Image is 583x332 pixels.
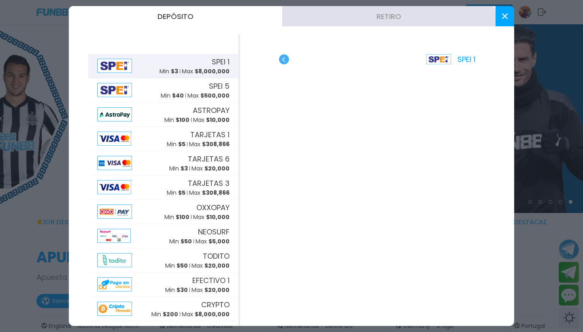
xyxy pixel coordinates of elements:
p: Min [167,140,185,149]
p: Min [167,189,185,197]
img: Alipay [97,107,132,121]
span: TARJETAS 6 [188,153,230,164]
img: Alipay [97,132,131,146]
span: OXXOPAY [196,202,230,213]
button: AlipayASTROPAYMin $100Max $10,000 [88,102,238,127]
p: Max [193,213,230,221]
p: Min [151,310,178,319]
span: $ 30 [177,286,188,294]
span: $ 5 [178,140,185,148]
p: Min [169,164,188,173]
p: Max [182,67,230,76]
span: CRYPTO [201,299,230,310]
span: SPEI 1 [212,56,230,67]
p: Max [191,262,230,270]
span: EFECTIVO 1 [192,275,230,286]
button: AlipayEFECTIVO 1Min $30Max $20,000 [88,272,238,297]
button: AlipayTARJETAS 3Min $5Max $308,866 [88,175,238,200]
p: Max [182,310,230,319]
img: Alipay [97,302,132,316]
span: $ 8,000,000 [195,67,230,75]
img: Alipay [97,253,132,267]
img: Alipay [97,83,132,97]
button: AlipayTARJETAS 6Min $3Max $20,000 [88,151,238,175]
img: Alipay [97,229,131,243]
p: Min [160,67,178,76]
span: $ 308,866 [202,189,230,197]
span: $ 10,000 [206,116,230,124]
span: $ 50 [177,262,188,270]
p: Min [164,213,189,221]
span: $ 5 [178,189,185,197]
span: $ 10,000 [206,213,230,221]
span: ASTROPAY [193,105,230,116]
button: AlipayOXXOPAYMin $100Max $10,000 [88,200,238,224]
p: Max [191,164,230,173]
span: $ 50 [181,237,192,245]
button: AlipayTODITOMin $50Max $20,000 [88,248,238,272]
button: AlipaySPEI 5Min $40Max $500,000 [88,78,238,102]
span: $ 100 [176,213,189,221]
span: $ 500,000 [200,92,230,100]
button: AlipaySPEI 1Min $3Max $8,000,000 [88,54,238,78]
span: $ 3 [181,164,188,172]
p: Min [165,286,188,294]
img: Alipay [97,204,132,219]
img: Alipay [97,156,132,170]
img: Alipay [97,59,132,73]
p: SPEI 1 [426,54,475,65]
button: AlipayNEOSURFMin $50Max $5,000 [88,224,238,248]
span: TODITO [203,251,230,262]
p: Max [196,237,230,246]
img: Platform Logo [426,54,451,64]
button: Depósito [69,6,282,26]
p: Min [164,116,189,124]
span: $ 20,000 [204,262,230,270]
span: TARJETAS 1 [190,129,230,140]
span: NEOSURF [198,226,230,237]
span: $ 20,000 [204,286,230,294]
p: Min [169,237,192,246]
p: Max [191,286,230,294]
p: Max [189,189,230,197]
button: AlipayTARJETAS 1Min $5Max $308,866 [88,127,238,151]
span: TARJETAS 3 [188,178,230,189]
img: Alipay [97,180,131,194]
button: AlipayCRYPTOMin $200Max $8,000,000 [88,297,238,321]
span: $ 3 [171,67,178,75]
span: $ 40 [172,92,184,100]
p: Min [161,92,184,100]
span: $ 20,000 [204,164,230,172]
span: SPEI 5 [209,81,230,92]
span: $ 200 [163,310,178,318]
img: Alipay [97,277,132,292]
p: Max [187,92,230,100]
p: Max [193,116,230,124]
span: $ 8,000,000 [195,310,230,318]
p: Max [189,140,230,149]
button: Retiro [282,6,496,26]
p: Min [165,262,188,270]
span: $ 308,866 [202,140,230,148]
span: $ 5,000 [209,237,230,245]
span: $ 100 [176,116,189,124]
